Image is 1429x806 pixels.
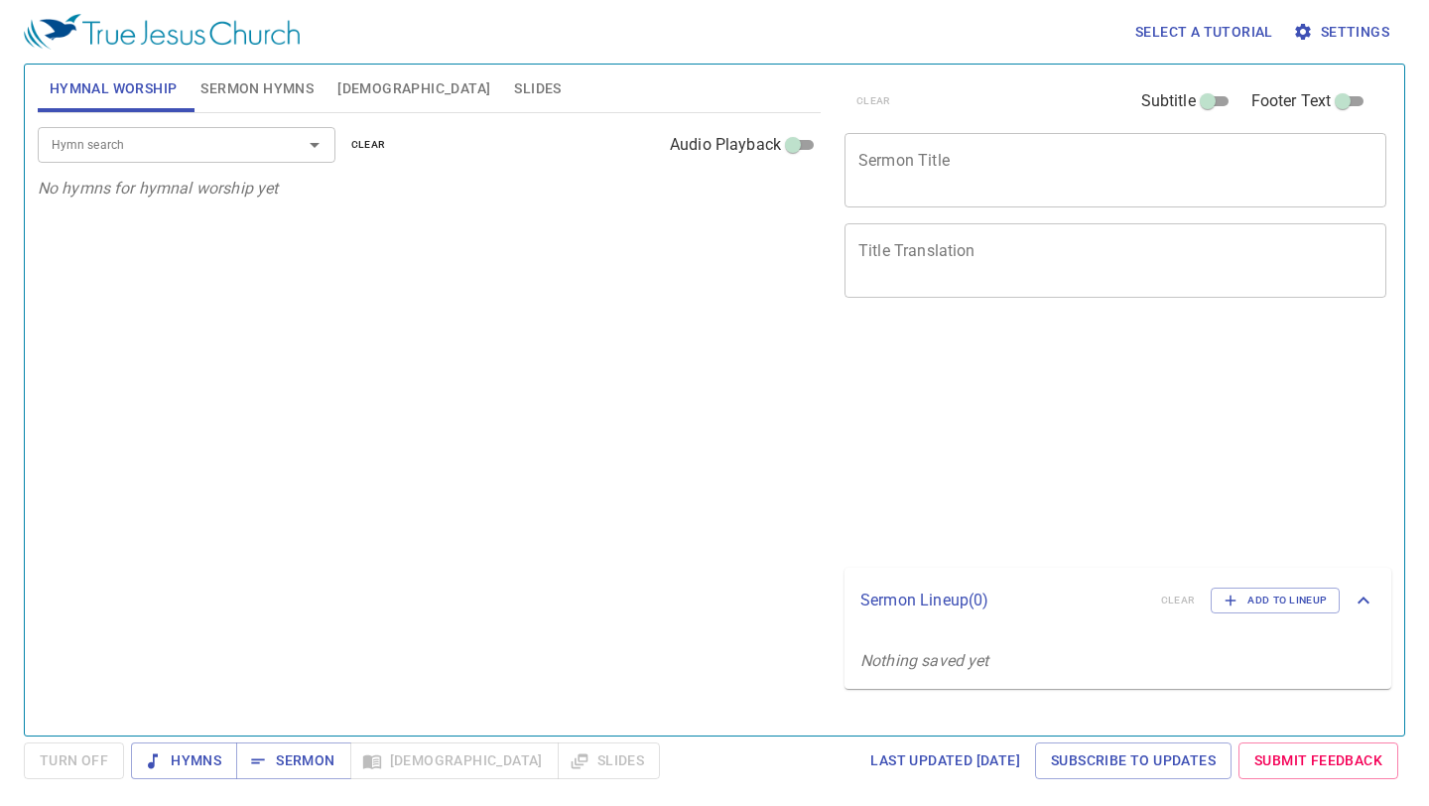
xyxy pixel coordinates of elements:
[1289,14,1397,51] button: Settings
[252,748,334,773] span: Sermon
[337,76,490,101] span: [DEMOGRAPHIC_DATA]
[514,76,561,101] span: Slides
[147,748,221,773] span: Hymns
[236,742,350,779] button: Sermon
[1127,14,1281,51] button: Select a tutorial
[200,76,314,101] span: Sermon Hymns
[837,319,1280,561] iframe: from-child
[670,133,781,157] span: Audio Playback
[860,651,989,670] i: Nothing saved yet
[24,14,300,50] img: True Jesus Church
[844,568,1391,633] div: Sermon Lineup(0)clearAdd to Lineup
[862,742,1028,779] a: Last updated [DATE]
[1224,592,1327,609] span: Add to Lineup
[1254,748,1382,773] span: Submit Feedback
[870,748,1020,773] span: Last updated [DATE]
[50,76,178,101] span: Hymnal Worship
[1297,20,1389,45] span: Settings
[301,131,328,159] button: Open
[860,589,1145,612] p: Sermon Lineup ( 0 )
[1035,742,1232,779] a: Subscribe to Updates
[1251,89,1332,113] span: Footer Text
[1238,742,1398,779] a: Submit Feedback
[1211,588,1340,613] button: Add to Lineup
[131,742,237,779] button: Hymns
[38,179,279,198] i: No hymns for hymnal worship yet
[1135,20,1273,45] span: Select a tutorial
[1051,748,1216,773] span: Subscribe to Updates
[1141,89,1196,113] span: Subtitle
[339,133,398,157] button: clear
[351,136,386,154] span: clear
